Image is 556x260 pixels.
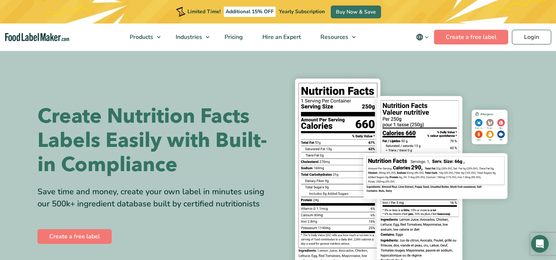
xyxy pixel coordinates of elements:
h1: Create Nutrition Facts Labels Easily with Built-in Compliance [37,104,273,177]
span: Industries [173,33,203,41]
a: Create a free label [37,229,112,244]
a: Pricing [215,24,251,51]
span: Pricing [222,33,244,41]
a: Hire an Expert [253,24,309,51]
a: Create a free label [434,30,508,44]
a: Resources [311,24,359,51]
span: Resources [318,33,349,41]
span: Yearly Subscription [279,8,325,15]
span: Additional 15% OFF [224,7,276,17]
a: Products [120,24,164,51]
a: Industries [166,24,213,51]
div: Open Intercom Messenger [531,235,549,253]
span: Hire an Expert [260,33,302,41]
span: Limited Time! [187,8,220,15]
a: Login [512,30,551,44]
div: Save time and money, create your own label in minutes using our 500k+ ingredient database built b... [37,186,273,210]
span: Products [128,33,154,41]
a: Buy Now & Save [331,6,381,18]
